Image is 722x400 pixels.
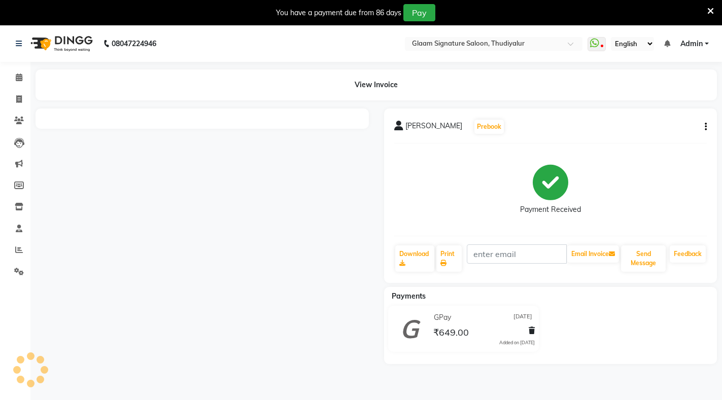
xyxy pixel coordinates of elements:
span: Admin [680,39,703,49]
span: GPay [434,312,451,323]
b: 08047224946 [112,29,156,58]
span: [PERSON_NAME] [405,121,462,135]
span: ₹649.00 [433,326,469,341]
button: Pay [403,4,435,21]
div: Added on [DATE] [499,339,535,346]
a: Download [395,245,434,272]
img: logo [26,29,95,58]
input: enter email [467,244,567,264]
div: Payment Received [520,204,581,215]
div: View Invoice [36,69,717,100]
div: You have a payment due from 86 days [276,8,401,18]
span: [DATE] [513,312,532,323]
button: Send Message [621,245,666,272]
button: Email Invoice [567,245,619,263]
a: Print [436,245,462,272]
span: Payments [392,292,426,301]
button: Prebook [474,120,504,134]
a: Feedback [670,245,706,263]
